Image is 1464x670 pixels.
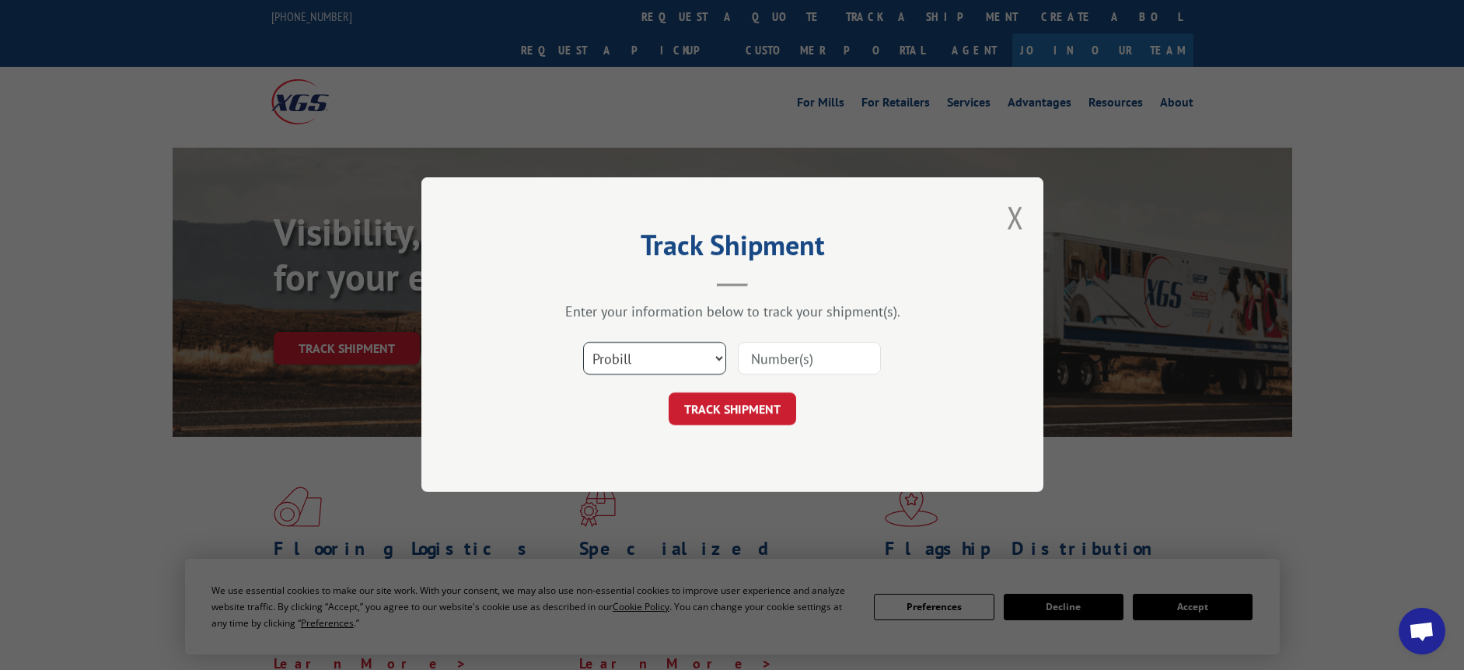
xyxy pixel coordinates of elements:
input: Number(s) [738,343,881,375]
div: Enter your information below to track your shipment(s). [499,303,966,321]
button: Close modal [1007,197,1024,238]
button: TRACK SHIPMENT [669,393,796,426]
div: Open chat [1399,608,1445,654]
h2: Track Shipment [499,234,966,263]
